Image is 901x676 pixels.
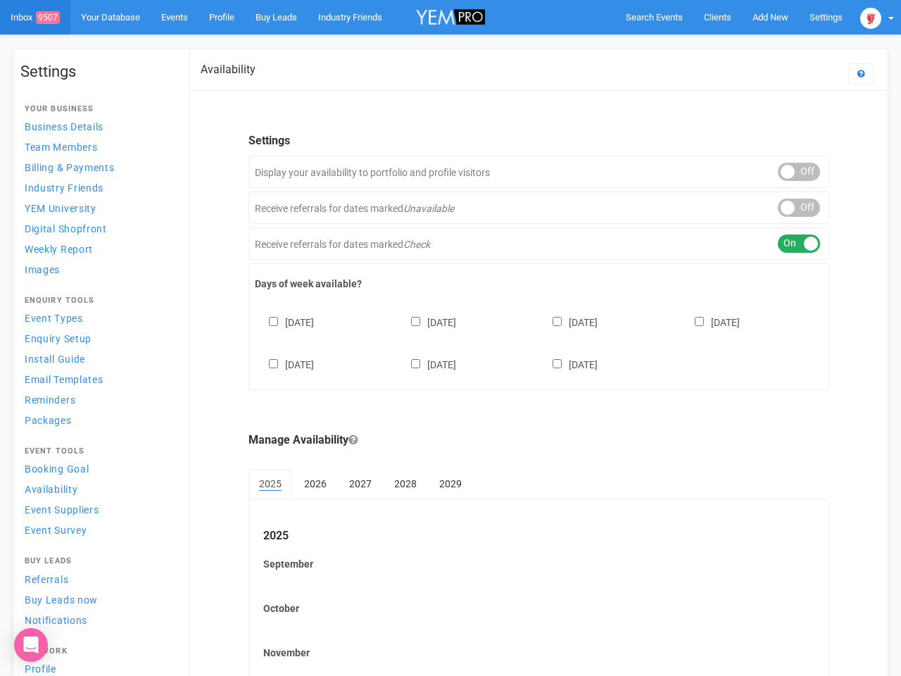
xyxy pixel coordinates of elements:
[411,317,420,326] input: [DATE]
[20,137,175,156] a: Team Members
[201,63,256,76] h2: Availability
[255,277,823,291] label: Days of week available?
[397,314,456,330] label: [DATE]
[25,223,107,234] span: Digital Shopfront
[538,356,598,372] label: [DATE]
[263,528,814,544] legend: 2025
[553,317,562,326] input: [DATE]
[704,12,731,23] span: Clients
[20,390,175,409] a: Reminders
[25,313,83,324] span: Event Types
[20,500,175,519] a: Event Suppliers
[20,158,175,177] a: Billing & Payments
[429,470,472,498] a: 2029
[25,647,171,656] h4: Network
[25,264,60,275] span: Images
[384,470,427,498] a: 2028
[263,557,814,571] label: September
[860,8,881,29] img: open-uri20250107-2-1pbi2ie
[25,333,92,344] span: Enquiry Setup
[248,156,829,188] div: Display your availability to portfolio and profile visitors
[25,525,87,536] span: Event Survey
[553,359,562,368] input: [DATE]
[25,203,96,214] span: YEM University
[403,239,430,250] em: Check
[25,142,97,153] span: Team Members
[339,470,382,498] a: 2027
[25,504,99,515] span: Event Suppliers
[248,432,829,449] legend: Manage Availability
[20,63,175,80] h1: Settings
[25,557,171,565] h4: Buy Leads
[20,570,175,589] a: Referrals
[20,370,175,389] a: Email Templates
[20,308,175,327] a: Event Types
[25,162,115,173] span: Billing & Payments
[25,394,75,406] span: Reminders
[20,459,175,478] a: Booking Goal
[20,219,175,238] a: Digital Shopfront
[25,121,103,132] span: Business Details
[25,296,171,305] h4: Enquiry Tools
[294,470,337,498] a: 2026
[20,199,175,218] a: YEM University
[752,12,788,23] span: Add New
[20,349,175,368] a: Install Guide
[263,646,814,660] label: November
[255,314,314,330] label: [DATE]
[403,203,454,214] em: Unavailable
[255,356,314,372] label: [DATE]
[25,615,87,626] span: Notifications
[25,463,89,475] span: Booking Goal
[248,133,829,149] legend: Settings
[25,105,171,113] h4: Your Business
[681,314,740,330] label: [DATE]
[626,12,683,23] span: Search Events
[25,447,171,456] h4: Event Tools
[25,353,85,365] span: Install Guide
[248,470,292,499] a: 2025
[20,117,175,136] a: Business Details
[20,611,175,630] a: Notifications
[20,239,175,258] a: Weekly Report
[20,260,175,279] a: Images
[269,359,278,368] input: [DATE]
[695,317,704,326] input: [DATE]
[411,359,420,368] input: [DATE]
[14,628,48,662] div: Open Intercom Messenger
[248,227,829,260] div: Receive referrals for dates marked
[20,329,175,348] a: Enquiry Setup
[248,192,829,224] div: Receive referrals for dates marked
[20,590,175,609] a: Buy Leads now
[20,480,175,499] a: Availability
[20,411,175,430] a: Packages
[25,415,72,426] span: Packages
[20,178,175,197] a: Industry Friends
[25,244,93,255] span: Weekly Report
[25,374,103,385] span: Email Templates
[397,356,456,372] label: [DATE]
[269,317,278,326] input: [DATE]
[36,11,60,24] span: 9507
[20,520,175,539] a: Event Survey
[263,601,814,615] label: October
[25,484,77,495] span: Availability
[538,314,598,330] label: [DATE]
